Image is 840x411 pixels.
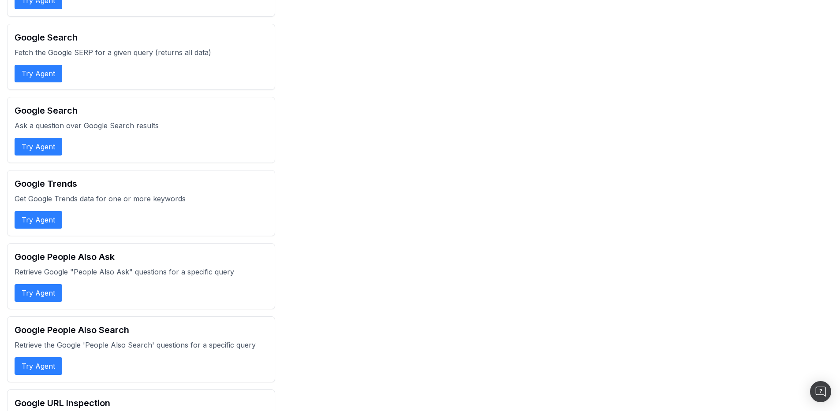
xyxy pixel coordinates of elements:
[15,251,268,263] h2: Google People Also Ask
[15,357,62,375] button: Try Agent
[15,104,268,117] h2: Google Search
[810,381,831,402] div: Open Intercom Messenger
[15,267,268,277] p: Retrieve Google "People Also Ask" questions for a specific query
[15,120,268,131] p: Ask a question over Google Search results
[15,211,62,229] button: Try Agent
[15,340,268,350] p: Retrieve the Google 'People Also Search' questions for a specific query
[15,284,62,302] button: Try Agent
[15,193,268,204] p: Get Google Trends data for one or more keywords
[15,138,62,156] button: Try Agent
[15,65,62,82] button: Try Agent
[15,324,268,336] h2: Google People Also Search
[15,31,268,44] h2: Google Search
[15,47,268,58] p: Fetch the Google SERP for a given query (returns all data)
[15,397,268,409] h2: Google URL Inspection
[15,178,268,190] h2: Google Trends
